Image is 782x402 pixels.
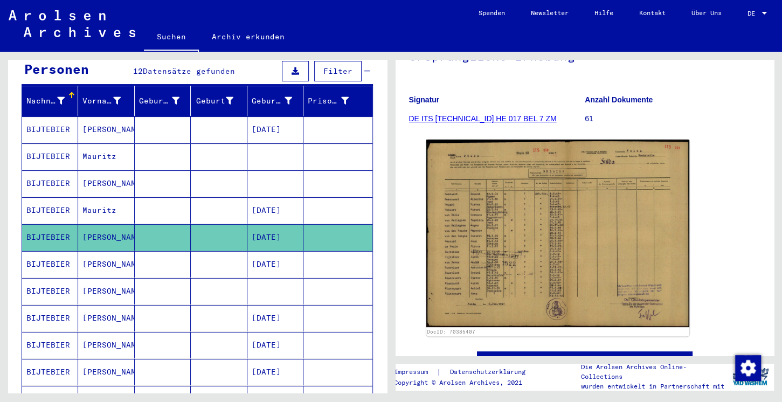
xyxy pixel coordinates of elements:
div: | [394,366,538,378]
mat-cell: BIJTEBIER [22,170,78,197]
mat-cell: BIJTEBIER [22,359,78,385]
mat-cell: [PERSON_NAME] [78,278,134,304]
mat-cell: [DATE] [247,332,303,358]
div: Geburt‏ [195,92,246,109]
div: Geburtsdatum [252,92,306,109]
b: Signatur [409,95,440,104]
mat-header-cell: Geburtsname [135,86,191,116]
div: Nachname [26,95,65,107]
mat-cell: [DATE] [247,251,303,278]
img: yv_logo.png [730,363,771,390]
a: Datenschutzerklärung [441,366,538,378]
a: Archiv erkunden [199,24,297,50]
mat-cell: [PERSON_NAME] [78,224,134,251]
div: Geburt‏ [195,95,233,107]
p: Die Arolsen Archives Online-Collections [580,362,726,382]
div: Zustimmung ändern [735,355,760,380]
mat-cell: BIJTEBIER [22,332,78,358]
div: Personen [24,59,89,79]
div: Geburtsname [139,92,193,109]
mat-cell: Mauritz [78,197,134,224]
span: 12 [133,66,143,76]
a: Suchen [144,24,199,52]
mat-cell: [PERSON_NAME] [78,305,134,331]
div: Prisoner # [308,92,362,109]
mat-header-cell: Nachname [22,86,78,116]
mat-cell: [DATE] [247,197,303,224]
p: Copyright © Arolsen Archives, 2021 [394,378,538,387]
mat-cell: Mauritz [78,143,134,170]
div: Nachname [26,92,78,109]
mat-cell: [PERSON_NAME] [78,359,134,385]
img: 001.jpg [426,140,690,327]
img: Arolsen_neg.svg [9,10,135,37]
mat-cell: BIJTEBIER [22,143,78,170]
div: Geburtsname [139,95,179,107]
b: Anzahl Dokumente [585,95,653,104]
mat-header-cell: Prisoner # [303,86,372,116]
a: See comments created before [DATE] [502,355,667,366]
a: Impressum [394,366,437,378]
mat-cell: BIJTEBIER [22,305,78,331]
mat-cell: [PERSON_NAME] [78,170,134,197]
mat-cell: [PERSON_NAME] [78,251,134,278]
div: Geburtsdatum [252,95,292,107]
mat-cell: [PERSON_NAME] [78,116,134,143]
a: DE ITS [TECHNICAL_ID] HE 017 BEL 7 ZM [409,114,557,123]
mat-cell: BIJTEBIER [22,197,78,224]
button: Filter [314,61,362,81]
span: Datensätze gefunden [143,66,235,76]
mat-cell: BIJTEBIER [22,251,78,278]
mat-cell: BIJTEBIER [22,224,78,251]
img: Zustimmung ändern [735,355,761,381]
div: Vorname [82,92,134,109]
div: Prisoner # [308,95,348,107]
div: Vorname [82,95,120,107]
mat-cell: [DATE] [247,116,303,143]
span: Filter [323,66,352,76]
mat-cell: [PERSON_NAME] [78,332,134,358]
a: DocID: 70385407 [427,329,475,335]
mat-header-cell: Geburtsdatum [247,86,303,116]
mat-header-cell: Vorname [78,86,134,116]
span: DE [748,10,759,17]
p: wurden entwickelt in Partnerschaft mit [580,382,726,391]
p: 61 [585,113,760,124]
mat-cell: BIJTEBIER [22,116,78,143]
mat-cell: [DATE] [247,305,303,331]
mat-cell: [DATE] [247,359,303,385]
mat-cell: BIJTEBIER [22,278,78,304]
mat-cell: [DATE] [247,224,303,251]
mat-header-cell: Geburt‏ [191,86,247,116]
